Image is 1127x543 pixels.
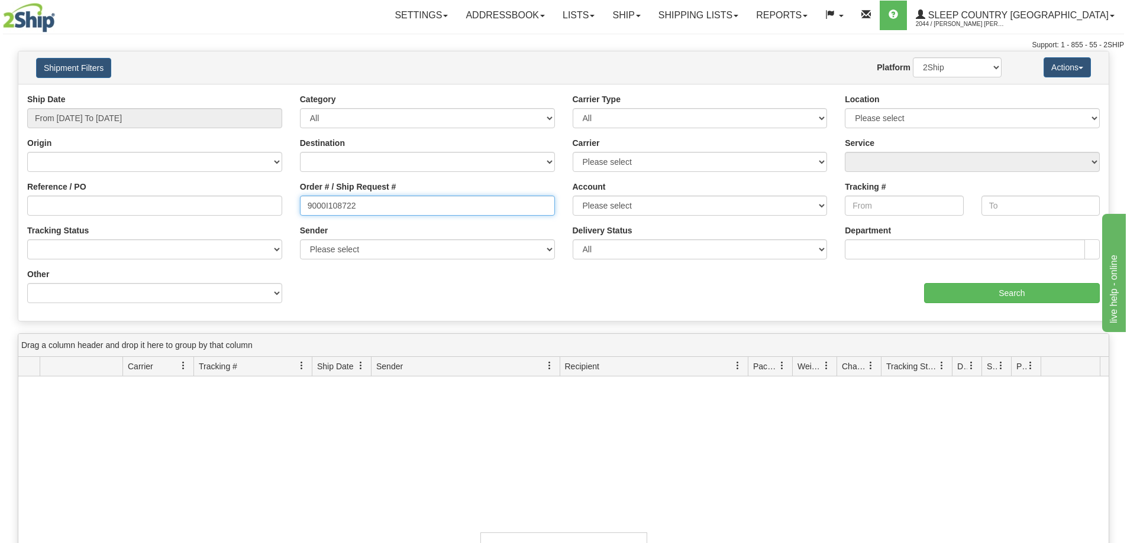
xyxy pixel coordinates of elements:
[27,137,51,149] label: Origin
[753,360,778,372] span: Packages
[924,283,1100,303] input: Search
[925,10,1109,20] span: Sleep Country [GEOGRAPHIC_DATA]
[457,1,554,30] a: Addressbook
[565,360,599,372] span: Recipient
[1044,57,1091,77] button: Actions
[981,196,1100,216] input: To
[603,1,649,30] a: Ship
[317,360,353,372] span: Ship Date
[27,225,89,236] label: Tracking Status
[916,18,1005,30] span: 2044 / [PERSON_NAME] [PERSON_NAME]
[845,137,874,149] label: Service
[650,1,747,30] a: Shipping lists
[386,1,457,30] a: Settings
[886,360,938,372] span: Tracking Status
[173,356,193,376] a: Carrier filter column settings
[573,93,621,105] label: Carrier Type
[845,181,886,193] label: Tracking #
[861,356,881,376] a: Charge filter column settings
[540,356,560,376] a: Sender filter column settings
[845,225,891,236] label: Department
[845,93,879,105] label: Location
[816,356,837,376] a: Weight filter column settings
[907,1,1123,30] a: Sleep Country [GEOGRAPHIC_DATA] 2044 / [PERSON_NAME] [PERSON_NAME]
[27,181,86,193] label: Reference / PO
[991,356,1011,376] a: Shipment Issues filter column settings
[300,93,336,105] label: Category
[877,61,910,73] label: Platform
[957,360,967,372] span: Delivery Status
[573,181,606,193] label: Account
[351,356,371,376] a: Ship Date filter column settings
[300,225,328,236] label: Sender
[128,360,153,372] span: Carrier
[292,356,312,376] a: Tracking # filter column settings
[1100,211,1126,331] iframe: chat widget
[36,58,111,78] button: Shipment Filters
[987,360,997,372] span: Shipment Issues
[1016,360,1026,372] span: Pickup Status
[376,360,403,372] span: Sender
[845,196,963,216] input: From
[932,356,952,376] a: Tracking Status filter column settings
[842,360,867,372] span: Charge
[573,137,600,149] label: Carrier
[3,3,55,32] img: logo2044.jpg
[961,356,981,376] a: Delivery Status filter column settings
[27,268,49,280] label: Other
[797,360,822,372] span: Weight
[1021,356,1041,376] a: Pickup Status filter column settings
[18,334,1109,357] div: grid grouping header
[728,356,748,376] a: Recipient filter column settings
[573,225,632,236] label: Delivery Status
[27,93,66,105] label: Ship Date
[199,360,237,372] span: Tracking #
[300,181,396,193] label: Order # / Ship Request #
[747,1,816,30] a: Reports
[3,40,1124,50] div: Support: 1 - 855 - 55 - 2SHIP
[554,1,603,30] a: Lists
[9,7,109,21] div: live help - online
[772,356,792,376] a: Packages filter column settings
[300,137,345,149] label: Destination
